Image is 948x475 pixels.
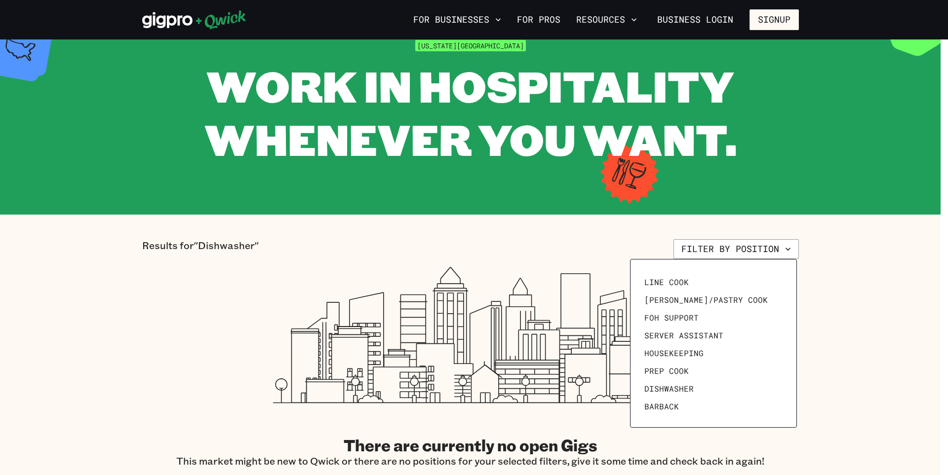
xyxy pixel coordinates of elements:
span: Prep Cook [644,366,689,376]
span: FOH Support [644,313,699,323]
span: Barback [644,402,679,411]
span: Housekeeping [644,348,704,358]
span: Dishwasher [644,384,694,394]
span: [PERSON_NAME]/Pastry Cook [644,295,768,305]
ul: Filter by position [640,269,787,417]
span: Server Assistant [644,330,723,340]
span: Line Cook [644,277,689,287]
